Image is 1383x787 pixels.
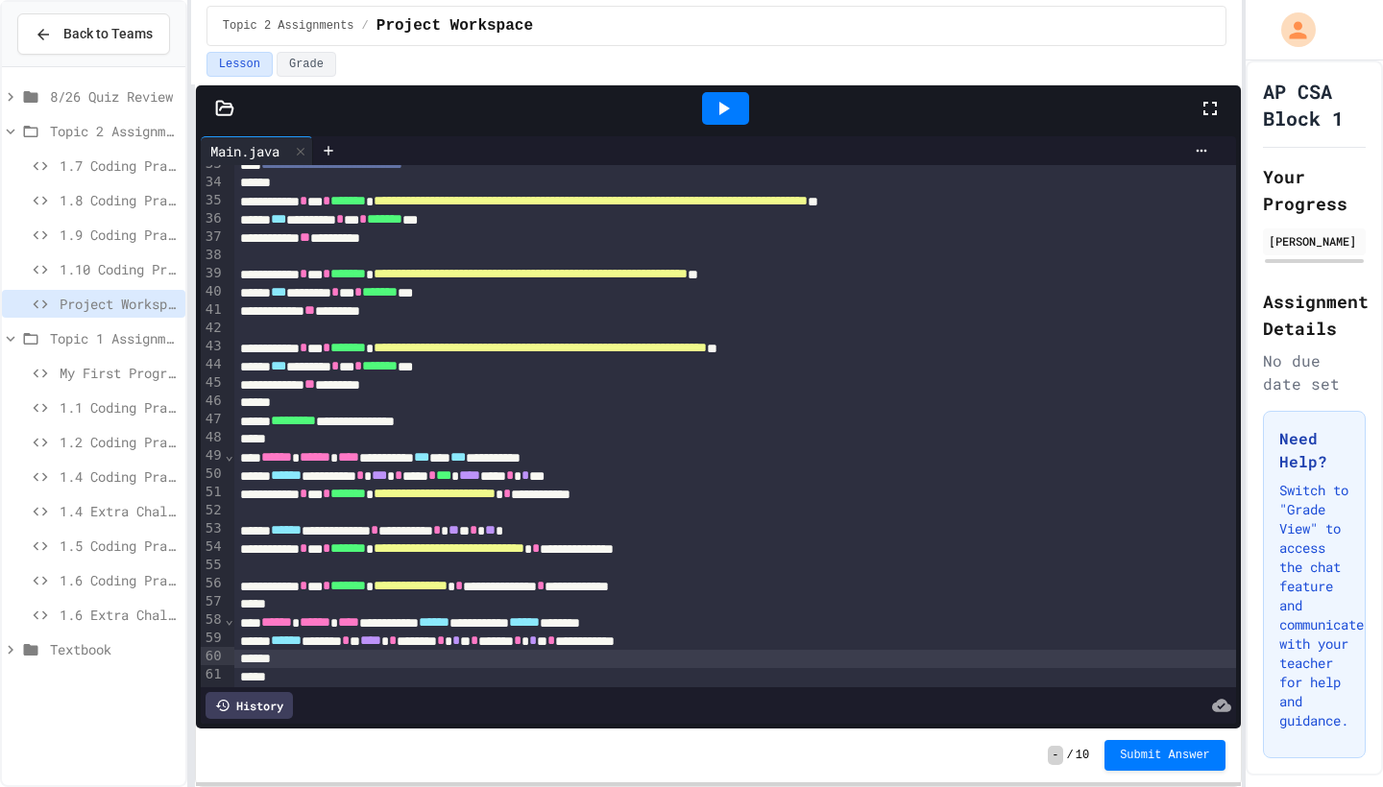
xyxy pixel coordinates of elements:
h1: AP CSA Block 1 [1263,78,1366,131]
span: Fold line [225,611,234,627]
span: 1.2 Coding Practice [60,432,178,452]
button: Submit Answer [1104,740,1225,771]
span: 1.4 Coding Practice [60,466,178,487]
span: 1.6 Extra Challenge Problem [60,605,178,625]
div: 51 [201,483,225,501]
span: Project Workspace [376,14,533,37]
div: 48 [201,428,225,446]
div: 36 [201,209,225,227]
span: My First Program [60,363,178,383]
button: Back to Teams [17,13,170,55]
span: 1.8 Coding Practice [60,190,178,210]
span: Project Workspace [60,294,178,314]
span: 1.5 Coding Practice [60,536,178,556]
div: 52 [201,501,225,519]
div: 58 [201,610,225,629]
div: 57 [201,592,225,610]
span: Fold line [225,447,234,463]
div: 41 [201,300,225,319]
div: 35 [201,191,225,209]
div: [PERSON_NAME] [1269,232,1360,250]
span: 10 [1076,748,1089,763]
span: Submit Answer [1120,748,1210,763]
span: Topic 2 Assignments [50,121,178,141]
span: Back to Teams [63,24,153,44]
div: History [206,692,293,719]
h2: Assignment Details [1263,288,1366,342]
div: No due date set [1263,349,1366,395]
div: 42 [201,319,225,337]
div: 37 [201,227,225,246]
span: 1.9 Coding Practice [60,225,178,245]
div: 55 [201,556,225,574]
span: 1.10 Coding Practice [60,259,178,279]
div: 50 [201,465,225,483]
span: / [362,18,369,34]
button: Grade [277,52,336,77]
p: Switch to "Grade View" to access the chat feature and communicate with your teacher for help and ... [1279,481,1349,730]
div: Main.java [201,141,289,161]
div: 47 [201,410,225,428]
div: 49 [201,446,225,465]
div: 62 [201,683,225,702]
span: 1.7 Coding Practice [60,155,178,176]
div: 60 [201,647,225,665]
span: 8/26 Quiz Review [50,86,178,107]
div: 40 [201,282,225,300]
div: 38 [201,246,225,264]
span: 1.1 Coding Practice [60,397,178,417]
span: Topic 1 Assignments [50,328,178,348]
h3: Need Help? [1279,427,1349,473]
div: 45 [201,373,225,392]
div: 46 [201,392,225,410]
div: 54 [201,537,225,556]
span: 1.4 Extra Challenge Problem [60,501,178,521]
button: Lesson [206,52,273,77]
span: Topic 2 Assignments [223,18,354,34]
span: Textbook [50,639,178,659]
div: My Account [1261,8,1321,52]
div: 44 [201,355,225,373]
div: 53 [201,519,225,537]
span: - [1048,746,1062,765]
div: 61 [201,665,225,683]
div: 34 [201,173,225,191]
span: 1.6 Coding Practice [60,570,178,590]
span: / [1067,748,1074,763]
div: 39 [201,264,225,282]
div: 56 [201,574,225,592]
div: Main.java [201,136,313,165]
h2: Your Progress [1263,163,1366,217]
div: 43 [201,337,225,355]
div: 59 [201,629,225,647]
